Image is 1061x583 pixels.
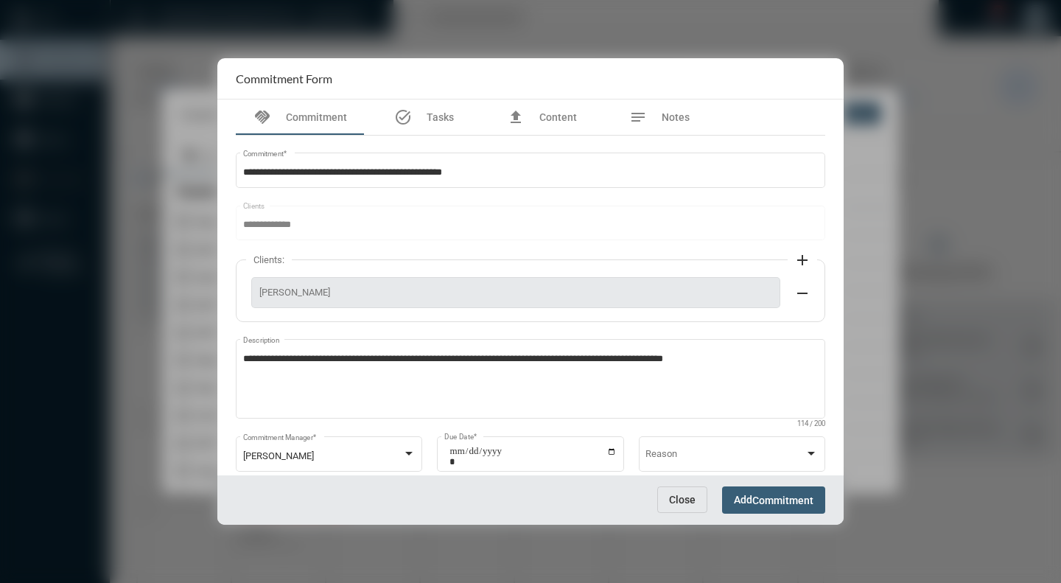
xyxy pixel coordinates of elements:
span: Notes [662,111,690,123]
span: Commitment [286,111,347,123]
mat-icon: task_alt [394,108,412,126]
span: [PERSON_NAME] [259,287,772,298]
span: Content [539,111,577,123]
span: [PERSON_NAME] [243,450,314,461]
mat-icon: file_upload [507,108,525,126]
mat-hint: 114 / 200 [797,420,825,428]
mat-icon: add [794,251,811,269]
span: Add [734,494,813,506]
mat-icon: notes [629,108,647,126]
span: Close [669,494,696,506]
mat-icon: remove [794,284,811,302]
mat-icon: handshake [253,108,271,126]
label: Clients: [246,254,292,265]
span: Commitment [752,495,813,506]
button: AddCommitment [722,486,825,514]
button: Close [657,486,707,513]
span: Tasks [427,111,454,123]
h2: Commitment Form [236,71,332,85]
